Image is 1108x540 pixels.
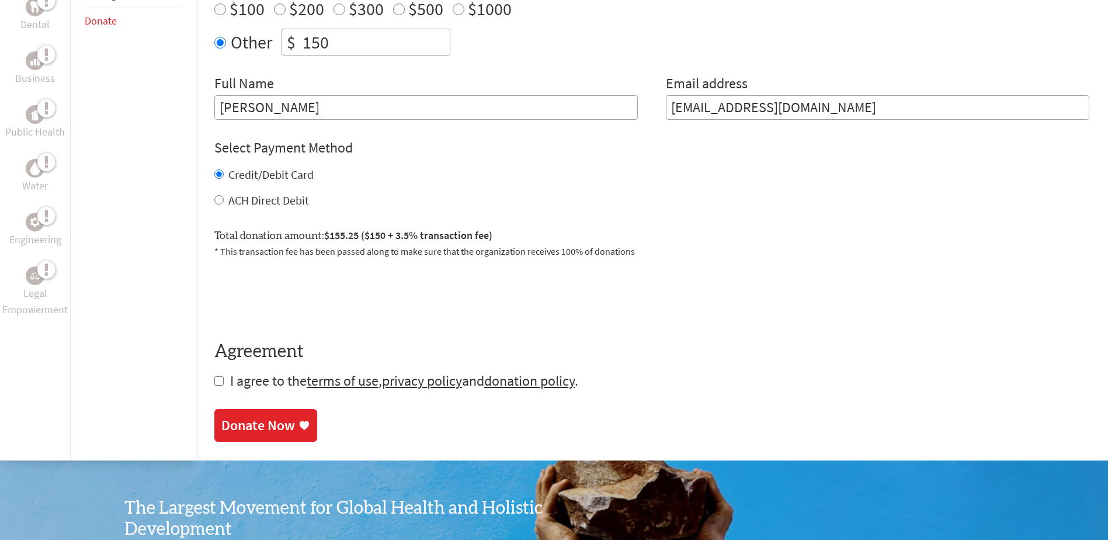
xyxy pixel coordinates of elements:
h4: Select Payment Method [214,139,1089,157]
input: Your Email [666,95,1089,120]
iframe: reCAPTCHA [214,272,392,318]
label: Email address [666,74,748,95]
img: Engineering [30,217,40,227]
h3: The Largest Movement for Global Health and Holistic Development [124,498,554,540]
p: * This transaction fee has been passed along to make sure that the organization receives 100% of ... [214,244,1089,258]
img: Dental [30,2,40,13]
input: Enter Full Name [214,95,638,120]
a: BusinessBusiness [15,51,55,86]
input: Enter Amount [300,29,450,55]
label: Total donation amount: [214,227,492,244]
img: Public Health [30,109,40,120]
label: Other [231,29,272,56]
span: I agree to the , and . [230,372,578,390]
a: Public HealthPublic Health [5,105,65,140]
div: $ [282,29,300,55]
p: Engineering [9,231,61,248]
img: Water [30,162,40,175]
div: Business [26,51,44,70]
h4: Agreement [214,341,1089,362]
label: ACH Direct Debit [228,193,309,207]
div: Engineering [26,213,44,231]
img: Legal Empowerment [30,272,40,279]
div: Legal Empowerment [26,266,44,285]
a: privacy policy [382,372,462,390]
p: Water [22,178,48,194]
a: EngineeringEngineering [9,213,61,248]
a: Donate Now [214,409,317,442]
span: $155.25 ($150 + 3.5% transaction fee) [324,229,492,242]
a: donation policy [484,372,575,390]
label: Full Name [214,74,274,95]
div: Donate Now [221,416,295,435]
p: Business [15,70,55,86]
div: Water [26,159,44,178]
p: Dental [20,16,50,33]
a: WaterWater [22,159,48,194]
a: Donate [85,14,117,27]
a: Legal EmpowermentLegal Empowerment [2,266,68,318]
li: Donate [85,8,182,34]
label: Credit/Debit Card [228,167,314,182]
img: Business [30,56,40,65]
div: Public Health [26,105,44,124]
p: Public Health [5,124,65,140]
p: Legal Empowerment [2,285,68,318]
a: terms of use [307,372,378,390]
